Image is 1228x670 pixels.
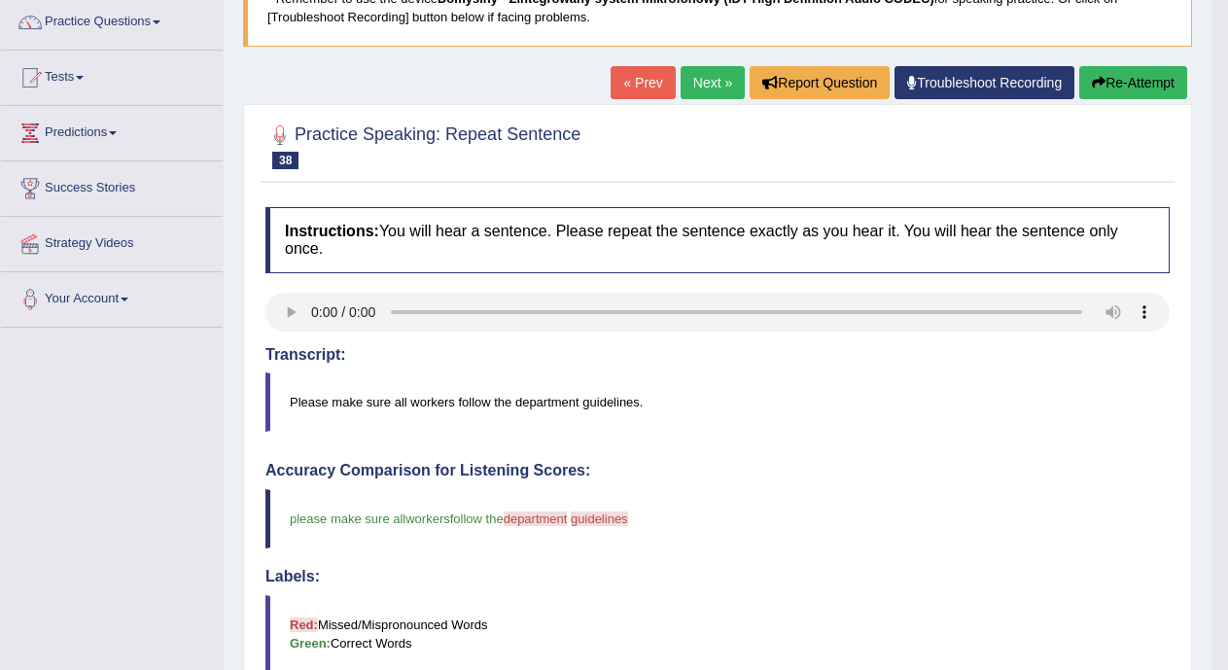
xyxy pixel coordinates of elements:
span: please make sure all [290,511,405,526]
h4: You will hear a sentence. Please repeat the sentence exactly as you hear it. You will hear the se... [265,207,1170,272]
span: 38 [272,152,298,169]
b: Instructions: [285,223,379,239]
span: workers [405,511,450,526]
a: Next » [681,66,745,99]
a: « Prev [611,66,675,99]
b: Red: [290,617,318,632]
blockquote: Please make sure all workers follow the department guidelines. [265,372,1170,432]
b: Green: [290,636,331,651]
a: Predictions [1,106,223,155]
h4: Transcript: [265,346,1170,364]
a: Success Stories [1,161,223,210]
h4: Labels: [265,568,1170,585]
button: Re-Attempt [1079,66,1187,99]
a: Troubleshoot Recording [895,66,1074,99]
h4: Accuracy Comparison for Listening Scores: [265,462,1170,479]
span: department [504,511,568,526]
span: guidelines [571,511,628,526]
a: Your Account [1,272,223,321]
a: Tests [1,51,223,99]
button: Report Question [750,66,890,99]
span: follow the [450,511,504,526]
a: Strategy Videos [1,217,223,265]
h2: Practice Speaking: Repeat Sentence [265,121,580,169]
